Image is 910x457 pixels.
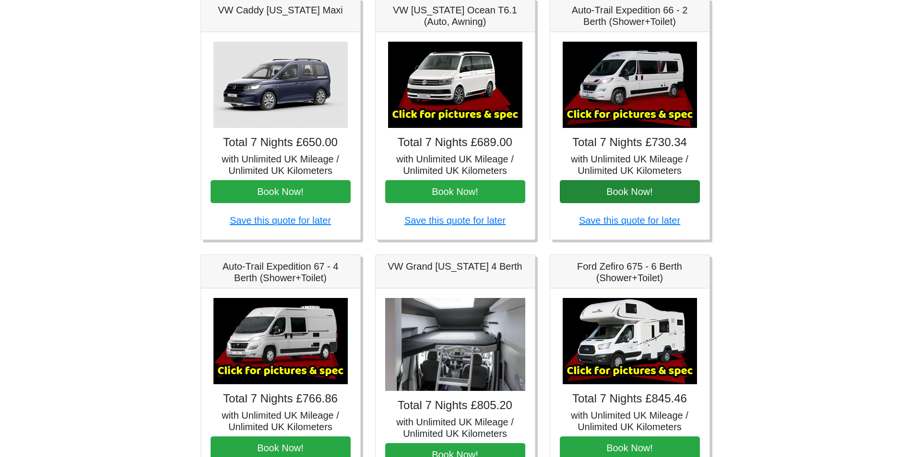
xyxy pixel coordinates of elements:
h4: Total 7 Nights £845.46 [560,392,700,406]
h5: with Unlimited UK Mileage / Unlimited UK Kilometers [211,153,351,176]
h5: Auto-Trail Expedition 66 - 2 Berth (Shower+Toilet) [560,4,700,27]
img: VW Caddy California Maxi [213,42,348,128]
h4: Total 7 Nights £766.86 [211,392,351,406]
h4: Total 7 Nights £689.00 [385,136,525,149]
h5: VW [US_STATE] Ocean T6.1 (Auto, Awning) [385,4,525,27]
h5: with Unlimited UK Mileage / Unlimited UK Kilometers [385,153,525,176]
button: Book Now! [560,180,700,203]
img: VW Grand California 4 Berth [385,298,525,391]
h5: with Unlimited UK Mileage / Unlimited UK Kilometers [211,410,351,433]
h4: Total 7 Nights £650.00 [211,136,351,149]
img: VW California Ocean T6.1 (Auto, Awning) [388,42,522,128]
h5: VW Grand [US_STATE] 4 Berth [385,261,525,272]
h4: Total 7 Nights £805.20 [385,399,525,412]
h5: with Unlimited UK Mileage / Unlimited UK Kilometers [560,153,700,176]
h5: Auto-Trail Expedition 67 - 4 Berth (Shower+Toilet) [211,261,351,284]
a: Save this quote for later [230,215,331,226]
img: Ford Zefiro 675 - 6 Berth (Shower+Toilet) [563,298,697,384]
button: Book Now! [211,180,351,203]
h5: with Unlimited UK Mileage / Unlimited UK Kilometers [385,416,525,439]
h5: with Unlimited UK Mileage / Unlimited UK Kilometers [560,410,700,433]
img: Auto-Trail Expedition 66 - 2 Berth (Shower+Toilet) [563,42,697,128]
a: Save this quote for later [579,215,680,226]
h4: Total 7 Nights £730.34 [560,136,700,149]
h5: Ford Zefiro 675 - 6 Berth (Shower+Toilet) [560,261,700,284]
img: Auto-Trail Expedition 67 - 4 Berth (Shower+Toilet) [213,298,348,384]
button: Book Now! [385,180,525,203]
a: Save this quote for later [404,215,506,226]
h5: VW Caddy [US_STATE] Maxi [211,4,351,16]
